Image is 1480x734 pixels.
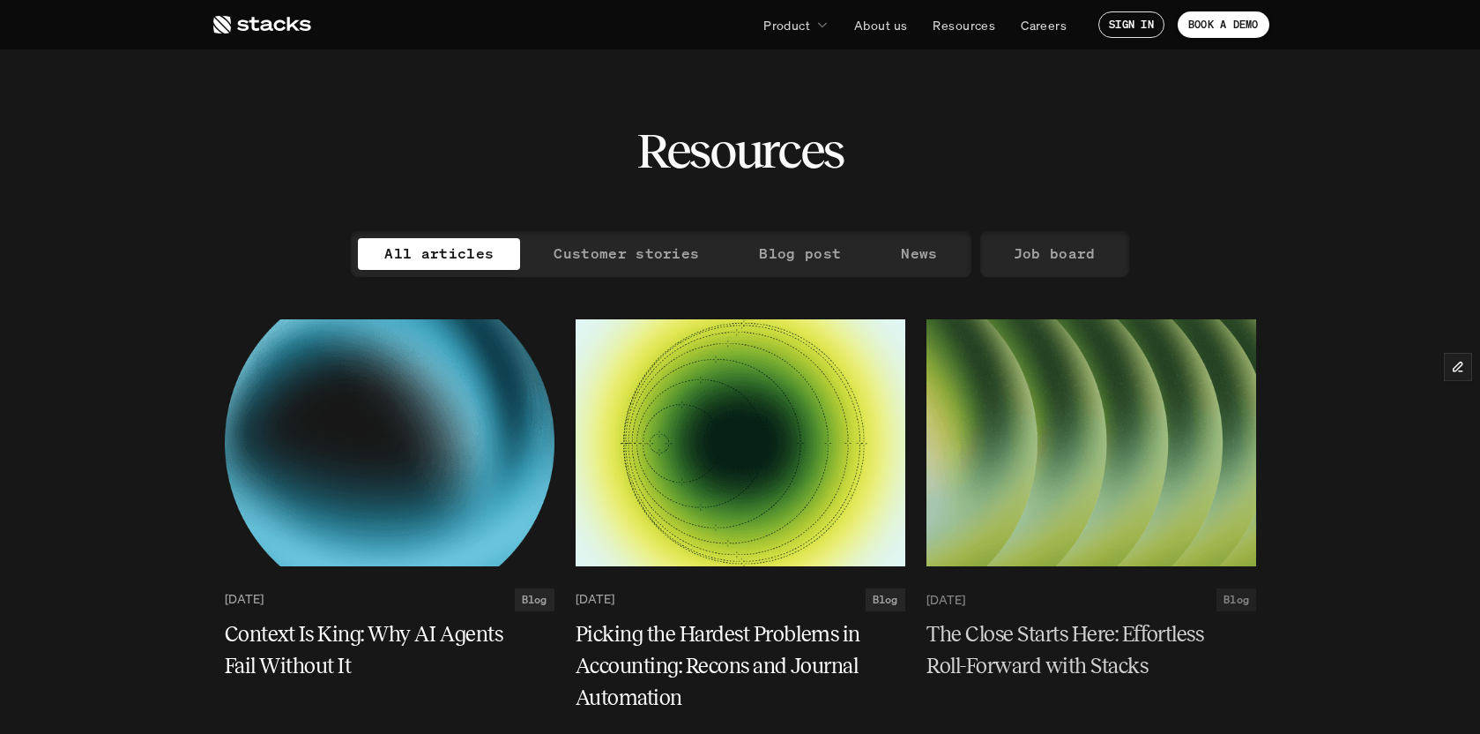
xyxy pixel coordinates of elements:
[225,618,533,682] h5: Context Is King: Why AI Agents Fail Without It
[384,241,494,266] p: All articles
[1109,19,1154,31] p: SIGN IN
[1188,19,1259,31] p: BOOK A DEMO
[225,588,554,611] a: [DATE]Blog
[987,238,1122,270] a: Job board
[926,592,965,607] p: [DATE]
[1021,16,1067,34] p: Careers
[1014,241,1096,266] p: Job board
[873,594,898,606] h2: Blog
[926,618,1256,682] a: The Close Starts Here: Effortless Roll-Forward with Stacks
[733,238,867,270] a: Blog post
[576,592,614,607] p: [DATE]
[527,238,725,270] a: Customer stories
[636,124,844,178] h2: Resources
[874,238,963,270] a: News
[901,241,937,266] p: News
[854,16,907,34] p: About us
[1178,11,1269,38] a: BOOK A DEMO
[1223,594,1249,606] h2: Blog
[576,588,905,611] a: [DATE]Blog
[763,16,810,34] p: Product
[358,238,520,270] a: All articles
[225,618,554,682] a: Context Is King: Why AI Agents Fail Without It
[522,594,547,606] h2: Blog
[264,79,340,94] a: Privacy Policy
[844,9,918,41] a: About us
[926,618,1235,682] h5: The Close Starts Here: Effortless Roll-Forward with Stacks
[554,241,699,266] p: Customer stories
[933,16,995,34] p: Resources
[926,588,1256,611] a: [DATE]Blog
[1098,11,1164,38] a: SIGN IN
[576,618,884,714] h5: Picking the Hardest Problems in Accounting: Recons and Journal Automation
[576,618,905,714] a: Picking the Hardest Problems in Accounting: Recons and Journal Automation
[1445,354,1471,380] button: Edit Framer Content
[922,9,1006,41] a: Resources
[1010,9,1077,41] a: Careers
[759,241,841,266] p: Blog post
[225,592,264,607] p: [DATE]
